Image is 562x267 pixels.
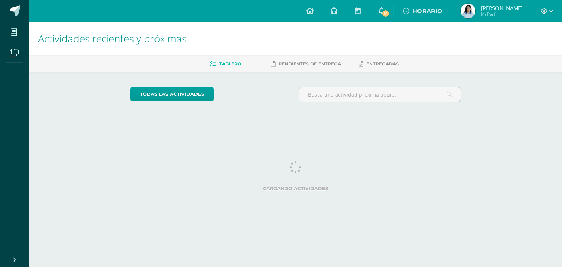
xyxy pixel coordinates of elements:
[382,10,390,18] span: 18
[210,58,241,70] a: Tablero
[219,61,241,67] span: Tablero
[412,8,442,15] span: HORARIO
[130,186,461,191] label: Cargando actividades
[38,31,187,45] span: Actividades recientes y próximas
[130,87,214,101] a: todas las Actividades
[461,4,475,18] img: c73c7bbed6ceac09291b95047e9f7ed5.png
[366,61,399,67] span: Entregadas
[481,11,523,17] span: Mi Perfil
[299,87,461,102] input: Busca una actividad próxima aquí...
[359,58,399,70] a: Entregadas
[271,58,341,70] a: Pendientes de entrega
[481,4,523,12] span: [PERSON_NAME]
[278,61,341,67] span: Pendientes de entrega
